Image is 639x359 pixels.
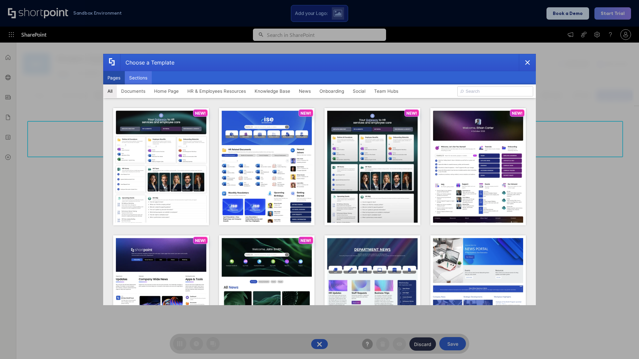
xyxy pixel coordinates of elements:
p: NEW! [512,111,523,116]
iframe: Chat Widget [519,282,639,359]
button: Documents [117,84,150,98]
p: NEW! [406,111,417,116]
button: News [295,84,315,98]
p: NEW! [195,111,206,116]
p: NEW! [301,238,311,243]
button: Onboarding [315,84,348,98]
button: Home Page [150,84,183,98]
p: NEW! [301,111,311,116]
button: All [103,84,117,98]
button: Knowledge Base [250,84,295,98]
p: NEW! [195,238,206,243]
button: Pages [103,71,125,84]
div: template selector [103,54,536,305]
button: Sections [125,71,152,84]
button: HR & Employees Resources [183,84,250,98]
button: Social [348,84,370,98]
div: Choose a Template [120,54,174,71]
input: Search [457,86,533,96]
button: Team Hubs [370,84,403,98]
